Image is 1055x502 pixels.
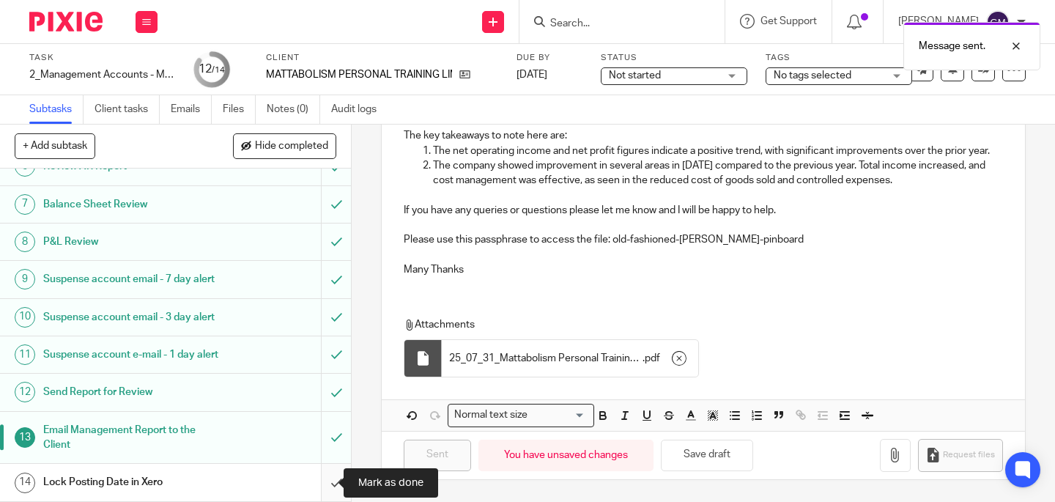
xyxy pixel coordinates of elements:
[266,52,498,64] label: Client
[986,10,1010,34] img: svg%3E
[223,95,256,124] a: Files
[15,344,35,365] div: 11
[404,232,1003,247] p: Please use this passphrase to access the file: old-fashioned-[PERSON_NAME]-pinboard
[29,67,176,82] div: 2_Management Accounts - Monthly - NEW - FWD
[15,307,35,328] div: 10
[661,440,753,471] button: Save draft
[43,231,219,253] h1: P&L Review
[15,473,35,493] div: 14
[266,67,452,82] p: MATTABOLISM PERSONAL TRAINING LIMITED
[774,70,851,81] span: No tags selected
[15,269,35,289] div: 9
[199,61,225,78] div: 12
[233,133,336,158] button: Hide completed
[433,158,1003,188] p: The company showed improvement in several areas in [DATE] compared to the previous year. Total in...
[43,193,219,215] h1: Balance Sheet Review
[255,141,328,152] span: Hide completed
[43,471,219,493] h1: Lock Posting Date in Xero
[43,381,219,403] h1: Send Report for Review
[95,95,160,124] a: Client tasks
[267,95,320,124] a: Notes (0)
[171,95,212,124] a: Emails
[517,52,582,64] label: Due by
[533,407,585,423] input: Search for option
[15,232,35,252] div: 8
[449,351,643,366] span: 25_07_31_Mattabolism Personal Training Limited_Monthly Simple
[43,268,219,290] h1: Suspense account email - 7 day alert
[29,12,103,32] img: Pixie
[43,419,219,457] h1: Email Management Report to the Client
[15,133,95,158] button: + Add subtask
[442,340,698,377] div: .
[29,52,176,64] label: Task
[404,440,471,471] input: Sent
[448,404,594,427] div: Search for option
[404,317,993,332] p: Attachments
[43,344,219,366] h1: Suspense account e-mail - 1 day alert
[15,194,35,215] div: 7
[645,351,660,366] span: pdf
[404,203,1003,218] p: If you have any queries or questions please let me know and I will be happy to help.
[29,95,84,124] a: Subtasks
[15,382,35,402] div: 12
[43,306,219,328] h1: Suspense account email - 3 day alert
[943,449,995,461] span: Request files
[478,440,654,471] div: You have unsaved changes
[212,66,225,74] small: /14
[919,39,985,53] p: Message sent.
[609,70,661,81] span: Not started
[331,95,388,124] a: Audit logs
[404,128,1003,143] p: The key takeaways to note here are:
[451,407,531,423] span: Normal text size
[404,262,1003,277] p: Many Thanks
[517,70,547,80] span: [DATE]
[918,439,1003,472] button: Request files
[15,427,35,448] div: 13
[433,144,1003,158] p: The net operating income and net profit figures indicate a positive trend, with significant impro...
